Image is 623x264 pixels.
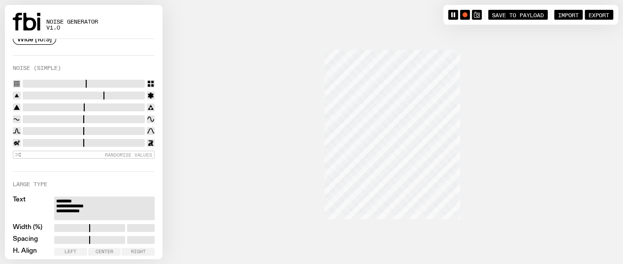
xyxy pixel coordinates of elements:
label: H. Align [13,248,37,256]
button: Randomise Values [13,151,155,159]
label: Noise (Simple) [13,66,61,71]
span: Save to Payload [492,11,544,18]
span: Left [65,249,76,254]
span: Center [96,249,113,254]
button: Export [585,10,613,20]
label: Text [13,197,26,220]
button: Save to Payload [488,10,548,20]
span: Noise Generator [46,19,98,25]
label: Large Type [13,182,47,187]
span: v1.0 [46,25,98,31]
span: Import [558,11,579,18]
button: Import [554,10,583,20]
label: Width (%) [13,224,42,232]
span: Export [589,11,609,18]
span: Right [131,249,146,254]
span: Randomise Values [105,152,152,158]
span: Wide [16:9] [17,35,52,43]
label: Spacing [13,236,38,244]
